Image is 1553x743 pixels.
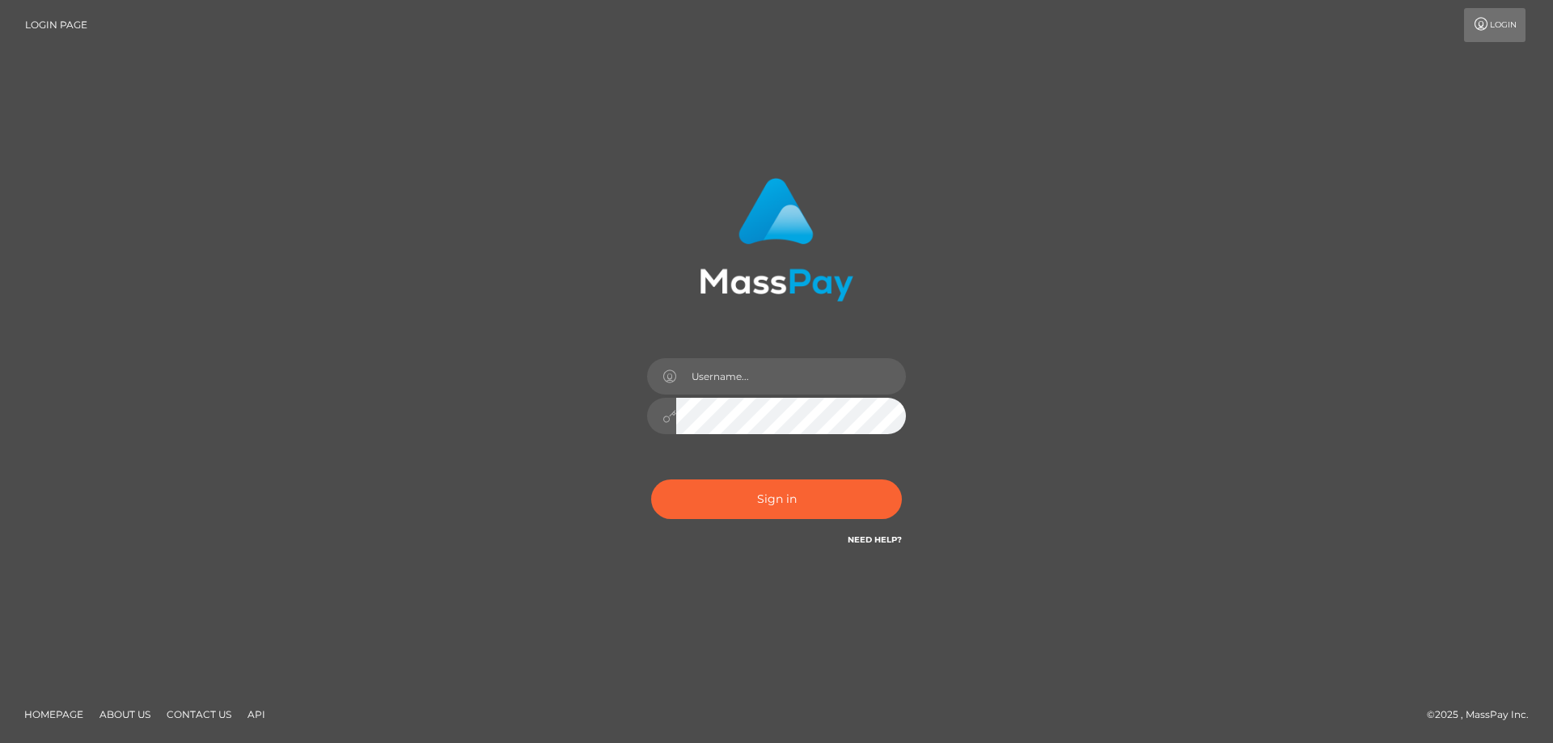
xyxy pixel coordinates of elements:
img: MassPay Login [700,178,853,302]
a: Login Page [25,8,87,42]
button: Sign in [651,479,902,519]
a: About Us [93,702,157,727]
a: Login [1464,8,1525,42]
a: Homepage [18,702,90,727]
input: Username... [676,358,906,395]
a: API [241,702,272,727]
a: Need Help? [848,534,902,545]
div: © 2025 , MassPay Inc. [1427,706,1541,724]
a: Contact Us [160,702,238,727]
